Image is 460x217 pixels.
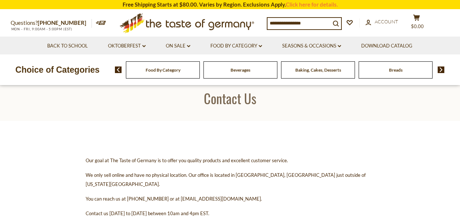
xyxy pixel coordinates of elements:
[389,67,403,73] a: Breads
[438,66,445,73] img: next arrow
[210,42,262,50] a: Food By Category
[406,14,428,33] button: $0.00
[361,42,412,50] a: Download Catalog
[282,42,341,50] a: Seasons & Occasions
[86,172,366,187] span: We only sell online and have no physical location. Our office is located in [GEOGRAPHIC_DATA], [G...
[231,67,250,73] a: Beverages
[11,18,92,28] p: Questions?
[115,66,122,73] img: previous arrow
[146,67,180,73] a: Food By Category
[86,210,209,216] span: Contact us [DATE] to [DATE] between 10am and 4pm EST.
[411,23,424,29] span: $0.00
[166,42,190,50] a: On Sale
[286,1,338,8] a: Click here for details.
[38,19,86,26] a: [PHONE_NUMBER]
[11,27,73,31] span: MON - FRI, 9:00AM - 5:00PM (EST)
[86,196,262,202] span: You can reach us at [PHONE_NUMBER] or at [EMAIL_ADDRESS][DOMAIN_NAME].
[375,19,398,24] span: Account
[47,42,88,50] a: Back to School
[295,67,341,73] a: Baking, Cakes, Desserts
[23,90,437,106] h1: Contact Us
[108,42,146,50] a: Oktoberfest
[366,18,398,26] a: Account
[86,157,288,163] span: Our goal at The Taste of Germany is to offer you quality products and excellent customer service.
